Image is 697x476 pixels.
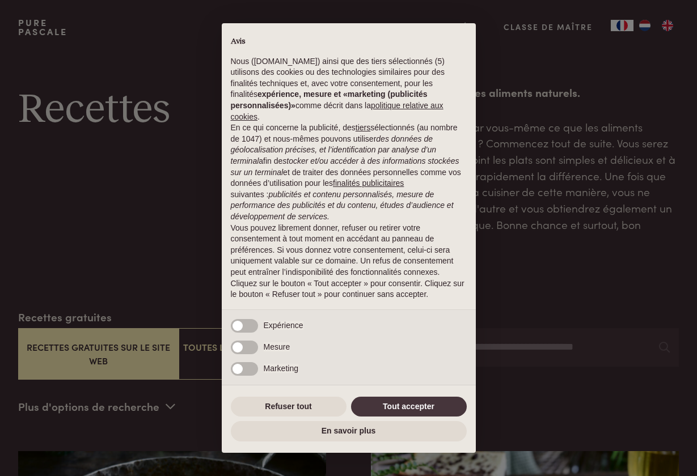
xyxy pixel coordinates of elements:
[231,278,467,300] p: Cliquez sur le bouton « Tout accepter » pour consentir. Cliquez sur le bouton « Refuser tout » po...
[231,421,467,441] button: En savoir plus
[264,321,303,330] span: Expérience
[264,342,290,351] span: Mesure
[231,37,467,47] h2: Avis
[231,90,428,110] strong: expérience, mesure et «marketing (publicités personnalisées)»
[231,397,347,417] button: Refuser tout
[231,122,467,222] p: En ce qui concerne la publicité, des sélectionnés (au nombre de 1047) et nous-mêmes pouvons utili...
[333,178,404,189] button: finalités publicitaires
[231,134,437,165] em: des données de géolocalisation précises, et l’identification par analyse d’un terminal
[356,122,370,134] button: tiers
[231,190,454,221] em: publicités et contenu personnalisés, mesure de performance des publicités et du contenu, études d...
[264,364,298,373] span: Marketing
[231,56,467,123] p: Nous ([DOMAIN_NAME]) ainsi que des tiers sélectionnés (5) utilisons des cookies ou des technologi...
[231,223,467,278] p: Vous pouvez librement donner, refuser ou retirer votre consentement à tout moment en accédant au ...
[231,156,459,177] em: stocker et/ou accéder à des informations stockées sur un terminal
[351,397,467,417] button: Tout accepter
